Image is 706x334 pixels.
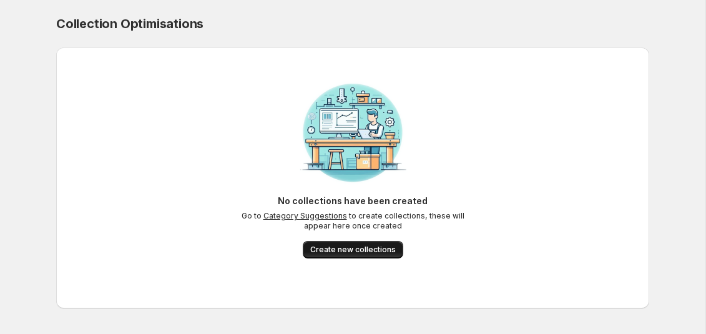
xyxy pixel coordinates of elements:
[303,241,403,258] a: Create new collections
[56,16,203,31] span: Collection Optimisations
[310,245,396,255] span: Create new collections
[228,195,478,207] p: No collections have been created
[263,211,347,220] a: Category Suggestions
[228,211,478,231] p: Go to to create collections , these will appear here once created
